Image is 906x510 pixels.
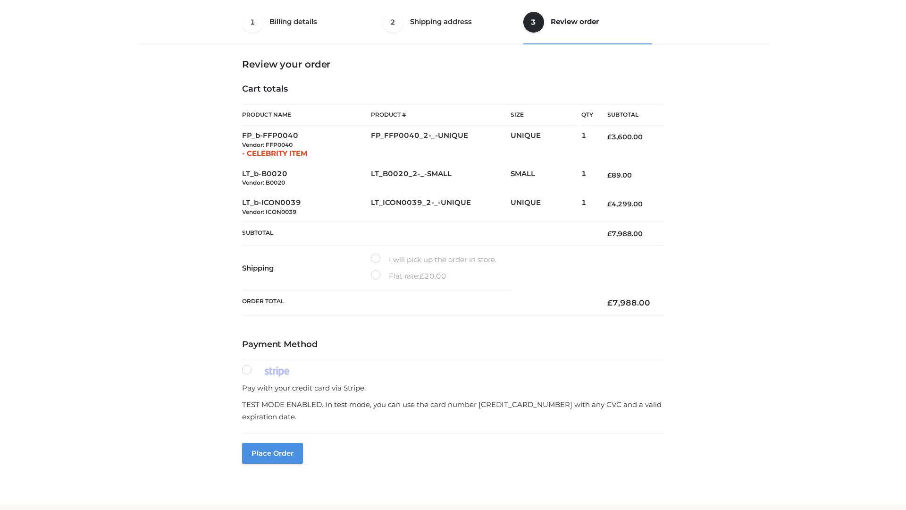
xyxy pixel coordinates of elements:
h3: Review your order [242,59,664,70]
p: TEST MODE ENABLED. In test mode, you can use the card number [CREDIT_CARD_NUMBER] with any CVC an... [242,399,664,423]
td: LT_b-ICON0039 [242,193,371,222]
h4: Payment Method [242,340,664,350]
label: I will pick up the order in store. [371,254,496,266]
th: Subtotal [242,222,593,245]
bdi: 3,600.00 [607,133,643,141]
bdi: 4,299.00 [607,200,643,208]
td: LT_b-B0020 [242,164,371,193]
td: SMALL [511,164,581,193]
td: UNIQUE [511,126,581,164]
td: UNIQUE [511,193,581,222]
td: 1 [581,126,593,164]
th: Subtotal [593,104,664,126]
th: Size [511,104,577,126]
span: £ [607,133,612,141]
span: - CELEBRITY ITEM [242,149,307,158]
bdi: 20.00 [419,272,446,280]
th: Qty [581,104,593,126]
small: Vendor: ICON0039 [242,208,296,215]
td: LT_ICON0039_2-_-UNIQUE [371,193,511,222]
th: Product # [371,104,511,126]
th: Order Total [242,290,593,315]
h4: Cart totals [242,84,664,94]
td: LT_B0020_2-_-SMALL [371,164,511,193]
span: £ [607,298,612,307]
th: Product Name [242,104,371,126]
td: FP_FFP0040_2-_-UNIQUE [371,126,511,164]
bdi: 7,988.00 [607,298,650,307]
span: £ [607,200,612,208]
bdi: 7,988.00 [607,229,643,238]
span: £ [607,171,612,179]
small: Vendor: FFP0040 [242,141,293,148]
label: Flat rate: [371,270,446,282]
bdi: 89.00 [607,171,632,179]
td: 1 [581,193,593,222]
th: Shipping [242,245,371,290]
span: £ [419,272,424,280]
span: £ [607,229,612,238]
td: 1 [581,164,593,193]
p: Pay with your credit card via Stripe. [242,382,664,394]
td: FP_b-FFP0040 [242,126,371,164]
button: Place order [242,443,303,464]
small: Vendor: B0020 [242,179,285,186]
